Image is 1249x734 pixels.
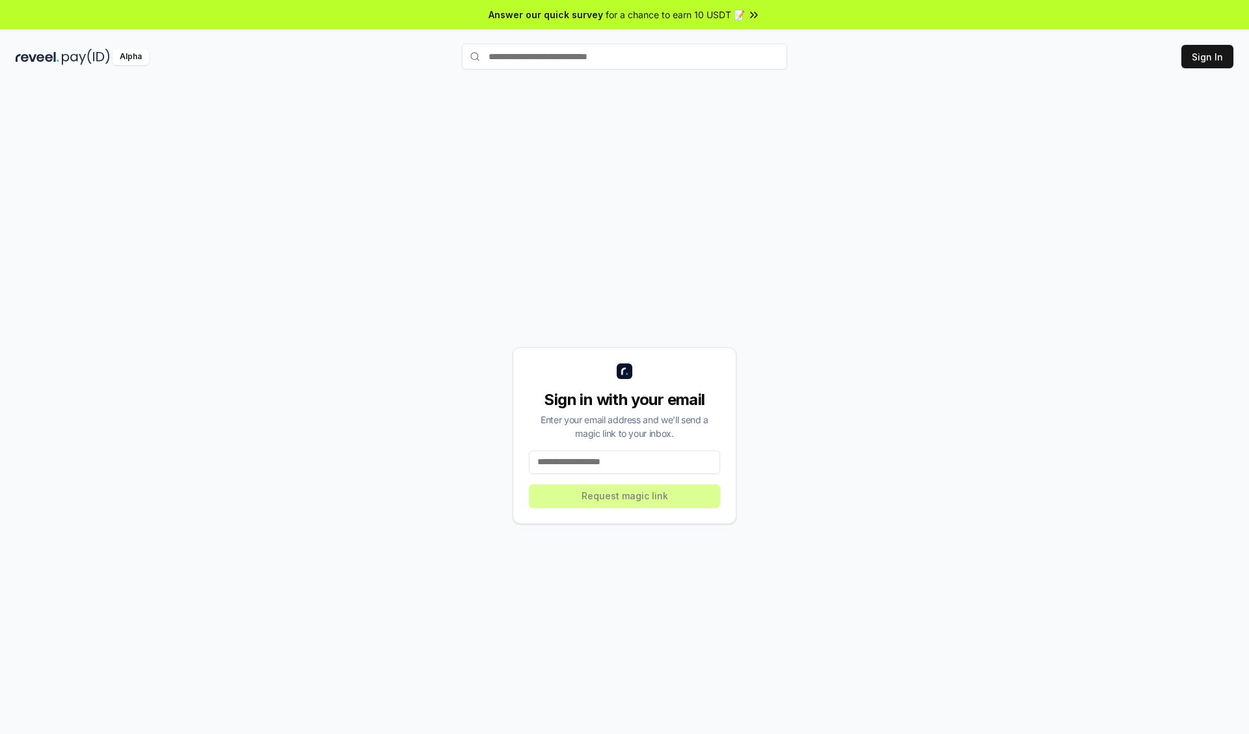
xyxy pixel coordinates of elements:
button: Sign In [1181,45,1233,68]
img: pay_id [62,49,110,65]
span: Answer our quick survey [489,8,603,21]
img: reveel_dark [16,49,59,65]
span: for a chance to earn 10 USDT 📝 [606,8,745,21]
div: Enter your email address and we’ll send a magic link to your inbox. [529,413,720,440]
img: logo_small [617,363,632,379]
div: Alpha [113,49,149,65]
div: Sign in with your email [529,389,720,410]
